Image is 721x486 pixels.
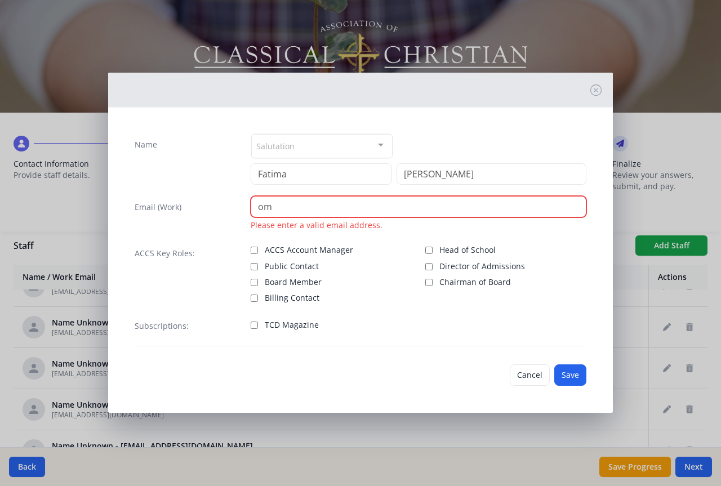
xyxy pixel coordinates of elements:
input: Board Member [251,279,258,286]
input: ACCS Account Manager [251,247,258,254]
span: Public Contact [265,261,319,272]
div: Please enter a valid email address. [251,220,587,231]
span: Board Member [265,277,322,288]
span: Director of Admissions [439,261,525,272]
span: ACCS Account Manager [265,244,353,256]
input: contact@site.com [251,196,587,217]
input: Last Name [397,163,586,185]
span: TCD Magazine [265,319,319,331]
label: Email (Work) [135,202,181,213]
span: Salutation [256,139,295,152]
button: Save [554,364,586,386]
span: Chairman of Board [439,277,511,288]
label: Subscriptions: [135,320,189,332]
label: ACCS Key Roles: [135,248,195,259]
span: Billing Contact [265,292,319,304]
span: Head of School [439,244,496,256]
input: Public Contact [251,263,258,270]
label: Name [135,139,157,150]
input: Chairman of Board [425,279,433,286]
input: Billing Contact [251,295,258,302]
input: First Name [251,163,392,185]
input: TCD Magazine [251,322,258,329]
button: Cancel [510,364,550,386]
input: Head of School [425,247,433,254]
input: Director of Admissions [425,263,433,270]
